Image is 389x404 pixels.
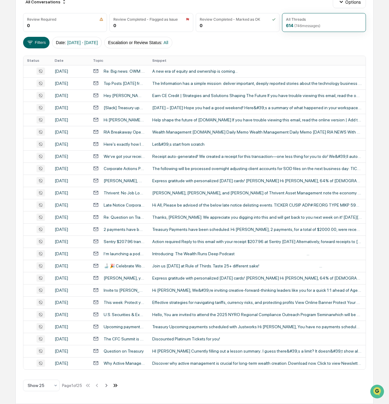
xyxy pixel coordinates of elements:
[55,349,86,353] div: [DATE]
[104,178,145,183] div: [PERSON_NAME], we mocked up your holiday card. Want a peek?
[104,166,145,171] div: Corporate Actions Processed Overnight
[104,263,145,268] div: 🍶 🎉 Celebrate World Sake Day with Us!
[104,300,145,305] div: This week: Protect your margins: Strategies to manage tariffs and currency fluctuations
[152,69,362,74] div: A new era of equity and ownership is coming... ‌ ‌ ‌ ‌ ‌ ‌ ‌ ‌ ‌ ‌ ‌ ‌ ‌ ‌ ‌ ‌ ‌ ‌ ‌ ‌ ‌ ‌ ‌ ‌ ‌ ...
[104,227,145,232] div: 2 payments have been scheduled on Justworks
[44,77,49,82] div: 🗄️
[55,361,86,366] div: [DATE]
[27,23,30,28] div: 0
[113,23,116,28] div: 0
[55,142,86,147] div: [DATE]
[21,47,100,53] div: Start new chat
[104,361,145,366] div: Why Active Management Delivers Superior Long-Term Value
[12,88,38,94] span: Data Lookup
[152,190,362,195] div: [PERSON_NAME], [PERSON_NAME], and [PERSON_NAME] of Thrivent Asset Management note the economy isn...
[67,40,98,45] span: [DATE] - [DATE]
[152,130,362,134] div: Wealth Management [DOMAIN_NAME] Daily Memo Wealth Management Daily Memo [DATE] RIA NEWS With Back...
[286,17,306,22] div: All Threads
[272,17,276,21] img: icon
[55,117,86,122] div: [DATE]
[55,190,86,195] div: [DATE]
[152,93,362,98] div: Earn CE Credit | Strategies and Solutions Shaping The Future If you have trouble viewing this ema...
[42,74,78,85] a: 🗄️Attestations
[104,349,144,353] div: Question on Treasury
[104,276,145,280] div: [PERSON_NAME], your [DATE] card is ready to preview
[104,288,145,293] div: Invite to [PERSON_NAME] | Agentic HR: Beyond 2025
[55,288,86,293] div: [DATE]
[104,203,145,207] div: Late Notice Corporate Actions
[6,13,111,23] p: How can we help?
[152,349,362,353] div: HI [PERSON_NAME] Currently filling out a lesson summary.. I guess there&#39;s a limit? It doesn&#...
[104,142,145,147] div: Here's exactly how I'd invest my first $1,000
[55,166,86,171] div: [DATE]
[51,56,89,65] th: Date
[55,239,86,244] div: [DATE]
[152,215,362,220] div: Thanks, [PERSON_NAME]. We appreciate you digging into this and will get back to you next week on ...
[43,103,74,108] a: Powered byPylon
[55,227,86,232] div: [DATE]
[55,263,86,268] div: [DATE]
[6,47,17,57] img: 1746055101610-c473b297-6a78-478c-a979-82029cc54cd1
[55,69,86,74] div: [DATE]
[55,81,86,86] div: [DATE]
[152,203,362,207] div: Hi All, Please be advised of the below late notice delisting events. TICKER CUSIP ADP# REORG TYPE...
[23,56,51,65] th: Status
[200,23,202,28] div: 0
[104,69,145,74] div: Re: Big news: OWM goes live NEXT WEEK
[152,142,362,147] div: Let&#39;s start from scratch ‌ ‌ ‌ ‌ ‌ ‌ ‌ ‌ ‌ ‌ ‌ ‌ ‌ ‌ ‌ ‌ ‌ ‌ ‌ ‌ ‌ ‌ ‌ ‌ ‌ ‌ ‌ ‌ ‌ ‌ ‌ ‌ ‌ ‌ ...
[55,300,86,305] div: [DATE]
[62,383,82,388] div: Page 1 of 25
[152,263,362,268] div: Join us [DATE] at Rule of Thirds. Taste 25+ different sake! ͏ ‌ ͏ ‌ ͏ ‌ ͏ ‌ ͏ ‌ ͏ ‌ ͏ ‌ ͏ ‌ ͏ ‌ ͏...
[152,239,362,244] div: Action required Reply to this email with your receipt $207.96 at Sentry [DATE] Alternatively, for...
[104,117,145,122] div: Hi [PERSON_NAME], win a $100 Amazon Card 🎁: Quick Survey Request!
[152,300,362,305] div: Effective strategies for navigating tariffs, currency risks, and protecting profits View Online B...
[152,361,362,366] div: Discover why active management is crucial for long-term wealth creation. Download now. Click to v...
[55,203,86,207] div: [DATE]
[104,251,145,256] div: I’m launching a podcast!!!
[55,324,86,329] div: [DATE]
[55,93,86,98] div: [DATE]
[103,48,111,56] button: Start new chat
[104,190,145,195] div: Thrivent: No Job Losses, Bonds & Stocks Gain
[60,103,74,108] span: Pylon
[104,130,145,134] div: RIA Breakaway OpenArc Fires Back at [PERSON_NAME] Lawsuit
[152,166,362,171] div: The following will be processed overnight adjusting client accounts for SOD files on the next bus...
[89,56,149,65] th: Topic
[55,336,86,341] div: [DATE]
[152,324,362,329] div: Treasury Upcoming payments scheduled with Justworks Hi [PERSON_NAME], You have no payments schedu...
[370,384,386,400] iframe: Open customer support
[52,37,102,48] button: Date:[DATE] - [DATE]
[12,77,39,83] span: Preclearance
[55,105,86,110] div: [DATE]
[152,336,362,341] div: Discounted Platinum Tickets for you! ‌ ‌ ‌ ‌ ‌ ‌ ‌ ‌ ‌ ‌ ‌ ‌ ‌ ‌ ‌ ‌ ‌ ‌ ‌ ‌ ‌ ‌ ‌ ‌ ‌ ‌ ‌ ‌ ‌ ‌ ...
[4,74,42,85] a: 🖐️Preclearance
[21,53,77,57] div: We're available if you need us!
[55,251,86,256] div: [DATE]
[113,17,178,22] div: Review Completed - Flagged as Issue
[152,251,362,256] div: Introducing: The Wealth Runs Deep Podcast ‌ ‌ ‌ ‌ ‌ ‌ ‌ ‌ ‌ ‌ ‌ ‌ ‌ ‌ ‌ ‌ ‌ ‌ ‌ ‌ ‌ ‌ ‌ ‌ ‌ ‌ ‌ ‌...
[286,23,320,28] div: 614
[50,77,75,83] span: Attestations
[6,77,11,82] div: 🖐️
[152,105,362,110] div: [DATE] – [DATE] Hope you had a good weekend! Here&#39;s a summary of what happened in your worksp...
[55,215,86,220] div: [DATE]
[55,312,86,317] div: [DATE]
[152,288,362,293] div: Hi [PERSON_NAME], We&#39;re inviting creative-forward-thinking leaders like you for a quick 1:1 a...
[104,93,145,98] div: Hey [PERSON_NAME], you're invited! Designing Your Firm for Growth, Entry Points and Career Paths ...
[27,17,56,22] div: Review Required
[104,239,145,244] div: Sentry $207.96 transaction needs a receipt
[152,227,362,232] div: Treasury Payments have been scheduled. Hi [PERSON_NAME], 2 payments, for a total of $2000.00, wer...
[104,215,145,220] div: Re: Question on Transfer on Death Beneficiary
[294,23,320,28] span: ( 746 messages)
[104,312,145,317] div: U.S. Securities & Exchange Commissions - 2025 [US_STATE] Regional Compliance Outreach Program Sem...
[152,81,362,86] div: The Information has a simple mission: deliver important, deeply reported stories about the techno...
[104,37,172,48] button: Escalation or Review Status:All
[6,89,11,94] div: 🔎
[200,17,260,22] div: Review Completed - Marked as OK
[104,154,145,159] div: We’ve got your receipt—no paper needed 🎉
[164,40,168,45] span: All
[55,154,86,159] div: [DATE]
[186,17,189,21] img: icon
